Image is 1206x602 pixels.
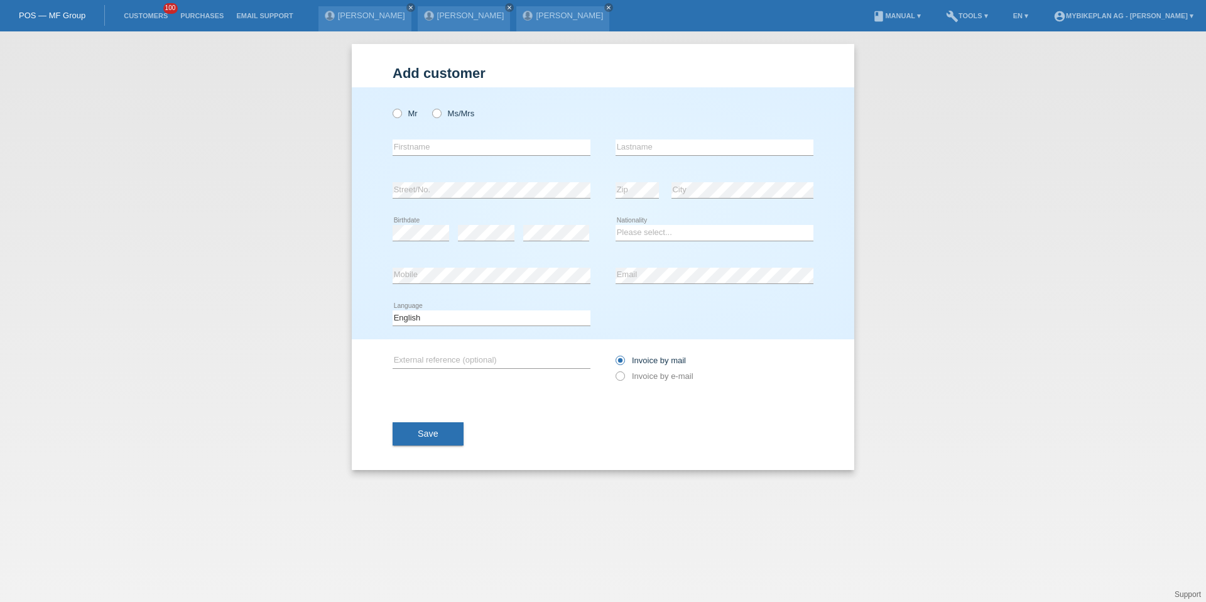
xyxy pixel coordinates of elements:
a: Support [1175,590,1201,599]
label: Invoice by mail [616,356,686,365]
span: 100 [163,3,178,14]
a: buildTools ▾ [940,12,994,19]
a: Purchases [174,12,230,19]
a: POS — MF Group [19,11,85,20]
a: [PERSON_NAME] [437,11,504,20]
a: close [406,3,415,12]
label: Ms/Mrs [432,109,474,118]
label: Mr [393,109,418,118]
a: bookManual ▾ [866,12,927,19]
a: [PERSON_NAME] [536,11,603,20]
a: Email Support [230,12,299,19]
i: close [606,4,612,11]
button: Save [393,422,464,446]
i: build [946,10,959,23]
h1: Add customer [393,65,813,81]
i: close [506,4,513,11]
input: Mr [393,109,401,117]
a: close [505,3,514,12]
a: EN ▾ [1007,12,1035,19]
i: close [408,4,414,11]
a: account_circleMybikeplan AG - [PERSON_NAME] ▾ [1047,12,1200,19]
a: Customers [117,12,174,19]
a: close [604,3,613,12]
i: account_circle [1053,10,1066,23]
label: Invoice by e-mail [616,371,693,381]
span: Save [418,429,438,439]
input: Ms/Mrs [432,109,440,117]
input: Invoice by mail [616,356,624,371]
input: Invoice by e-mail [616,371,624,387]
i: book [872,10,885,23]
a: [PERSON_NAME] [338,11,405,20]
